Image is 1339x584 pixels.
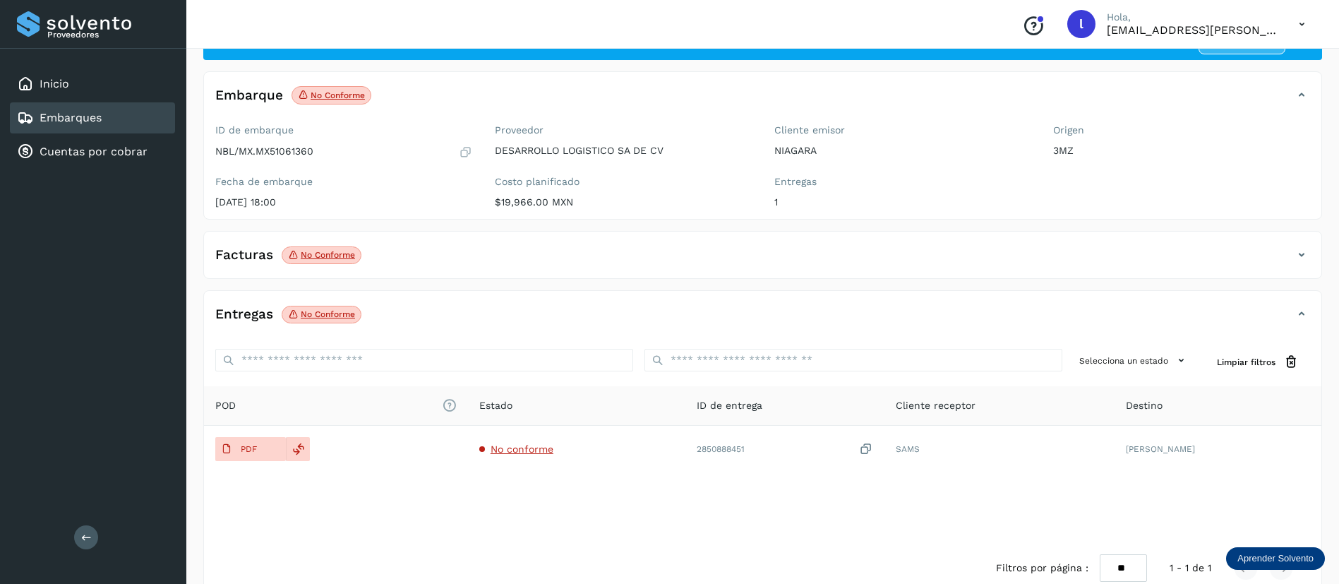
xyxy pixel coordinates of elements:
[47,30,169,40] p: Proveedores
[204,243,1321,278] div: FacturasNo conforme
[215,176,472,188] label: Fecha de embarque
[215,145,313,157] p: NBL/MX.MX51061360
[215,398,457,413] span: POD
[215,124,472,136] label: ID de embarque
[1107,11,1276,23] p: Hola,
[1126,398,1163,413] span: Destino
[1053,145,1310,157] p: 3MZ
[1170,561,1211,576] span: 1 - 1 de 1
[215,196,472,208] p: [DATE] 18:00
[774,145,1031,157] p: NIAGARA
[215,437,286,461] button: PDF
[311,90,365,100] p: No conforme
[697,442,872,457] div: 2850888451
[996,561,1088,576] span: Filtros por página :
[215,247,273,263] h4: Facturas
[1053,124,1310,136] label: Origen
[697,398,762,413] span: ID de entrega
[215,306,273,323] h4: Entregas
[215,88,283,104] h4: Embarque
[1206,349,1310,375] button: Limpiar filtros
[10,102,175,133] div: Embarques
[40,77,69,90] a: Inicio
[495,145,752,157] p: DESARROLLO LOGISTICO SA DE CV
[1237,553,1314,564] p: Aprender Solvento
[301,250,355,260] p: No conforme
[1226,547,1325,570] div: Aprender Solvento
[204,302,1321,338] div: EntregasNo conforme
[241,444,257,454] p: PDF
[495,124,752,136] label: Proveedor
[204,83,1321,119] div: EmbarqueNo conforme
[40,111,102,124] a: Embarques
[1074,349,1194,372] button: Selecciona un estado
[301,309,355,319] p: No conforme
[491,443,553,455] span: No conforme
[884,426,1115,472] td: SAMS
[495,176,752,188] label: Costo planificado
[10,68,175,100] div: Inicio
[40,145,148,158] a: Cuentas por cobrar
[1115,426,1321,472] td: [PERSON_NAME]
[896,398,975,413] span: Cliente receptor
[774,124,1031,136] label: Cliente emisor
[479,398,512,413] span: Estado
[495,196,752,208] p: $19,966.00 MXN
[1217,356,1275,369] span: Limpiar filtros
[1107,23,1276,37] p: lauraamalia.castillo@xpertal.com
[286,437,310,461] div: Reemplazar POD
[774,196,1031,208] p: 1
[774,176,1031,188] label: Entregas
[10,136,175,167] div: Cuentas por cobrar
